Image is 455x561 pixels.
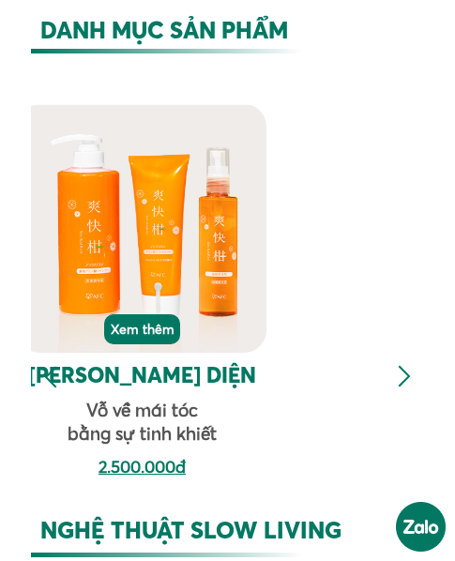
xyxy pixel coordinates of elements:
div: Vỗ về mái tóc bằng sự tinh khiết [42,399,242,445]
h3: [PERSON_NAME] DIỆN [12,362,273,390]
p: Xem thêm [100,313,184,346]
h3: DANH MỤC SẢN PHẨM [40,16,434,44]
div: 2.500.000đ [92,456,192,478]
